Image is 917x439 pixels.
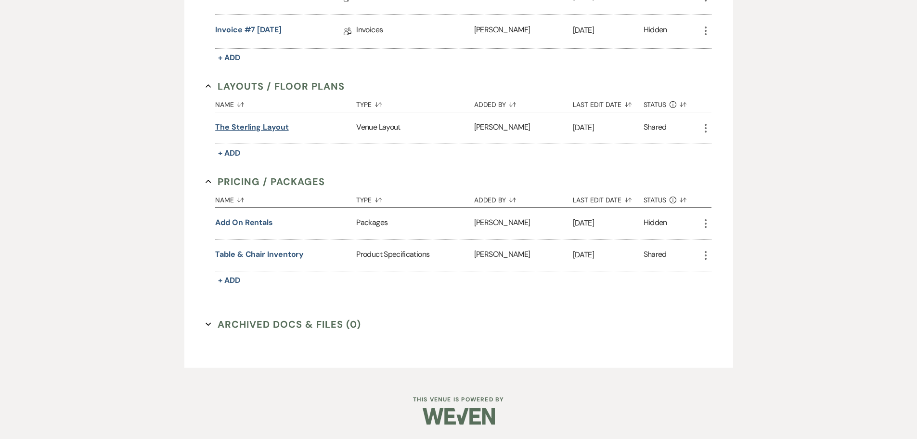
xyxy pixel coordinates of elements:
[474,239,573,271] div: [PERSON_NAME]
[215,121,288,133] button: The Sterling Layout
[644,217,667,230] div: Hidden
[644,189,700,207] button: Status
[573,249,644,261] p: [DATE]
[215,249,304,260] button: Table & chair inventory
[215,189,356,207] button: Name
[215,217,273,228] button: Add on rentals
[218,53,240,63] span: + Add
[215,93,356,112] button: Name
[474,189,573,207] button: Added By
[356,189,474,207] button: Type
[356,208,474,239] div: Packages
[474,15,573,48] div: [PERSON_NAME]
[474,112,573,144] div: [PERSON_NAME]
[644,197,667,203] span: Status
[644,93,700,112] button: Status
[573,121,644,134] p: [DATE]
[215,274,243,287] button: + Add
[356,15,474,48] div: Invoices
[573,217,644,229] p: [DATE]
[356,93,474,112] button: Type
[474,208,573,239] div: [PERSON_NAME]
[215,51,243,65] button: + Add
[474,93,573,112] button: Added By
[356,112,474,144] div: Venue Layout
[573,93,644,112] button: Last Edit Date
[573,189,644,207] button: Last Edit Date
[218,275,240,285] span: + Add
[644,249,667,262] div: Shared
[218,148,240,158] span: + Add
[423,399,495,433] img: Weven Logo
[573,24,644,37] p: [DATE]
[644,121,667,134] div: Shared
[356,239,474,271] div: Product Specifications
[644,24,667,39] div: Hidden
[206,174,325,189] button: Pricing / Packages
[215,24,282,39] a: Invoice #7 [DATE]
[215,146,243,160] button: + Add
[206,79,345,93] button: Layouts / Floor Plans
[206,317,361,332] button: Archived Docs & Files (0)
[644,101,667,108] span: Status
